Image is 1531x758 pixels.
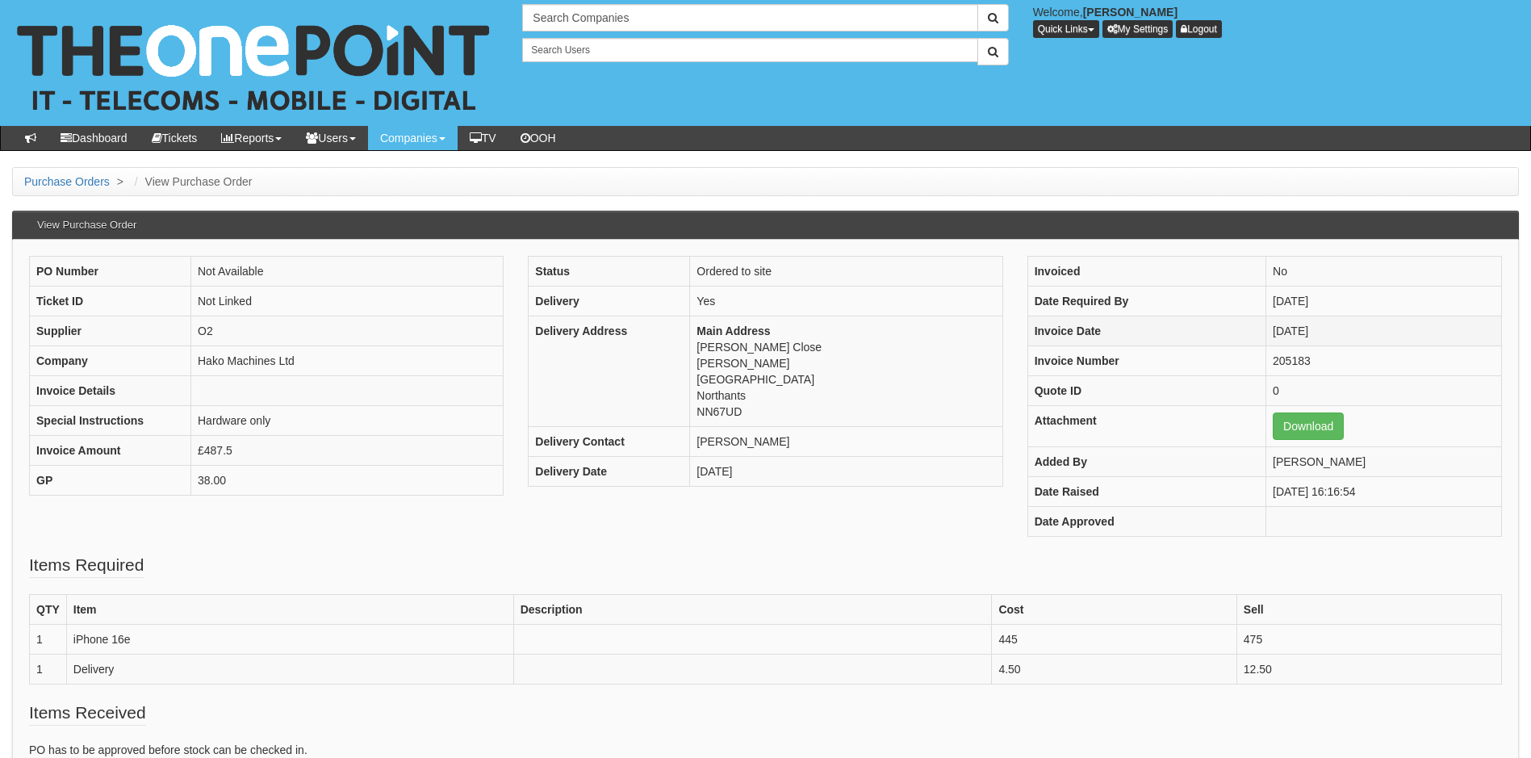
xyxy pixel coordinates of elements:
th: Special Instructions [30,406,191,436]
th: Date Raised [1027,477,1265,507]
td: 38.00 [191,466,504,496]
p: PO has to be approved before stock can be checked in. [29,742,1502,758]
td: Yes [690,287,1002,316]
div: Welcome, [1021,4,1531,38]
a: Purchase Orders [24,175,110,188]
td: 1 [30,655,67,685]
a: Dashboard [48,126,140,150]
td: [PERSON_NAME] [1266,447,1502,477]
th: QTY [30,595,67,625]
th: Item [66,595,513,625]
td: Delivery [66,655,513,685]
a: Download [1273,413,1344,440]
th: Invoice Details [30,376,191,406]
th: Delivery Address [529,316,690,427]
th: Invoice Date [1027,316,1265,346]
th: Description [513,595,992,625]
th: Invoiced [1027,257,1265,287]
td: 445 [992,625,1236,655]
th: Supplier [30,316,191,346]
th: Status [529,257,690,287]
th: Invoice Amount [30,436,191,466]
td: Hako Machines Ltd [191,346,504,376]
legend: Items Required [29,553,144,578]
a: My Settings [1102,20,1173,38]
th: PO Number [30,257,191,287]
th: Cost [992,595,1236,625]
legend: Items Received [29,701,146,726]
td: 1 [30,625,67,655]
td: [DATE] [1266,287,1502,316]
td: 0 [1266,376,1502,406]
th: Ticket ID [30,287,191,316]
td: 4.50 [992,655,1236,685]
td: 475 [1236,625,1501,655]
td: [PERSON_NAME] [690,427,1002,457]
b: [PERSON_NAME] [1083,6,1178,19]
th: Attachment [1027,406,1265,447]
b: Main Address [696,325,770,337]
a: Reports [209,126,294,150]
th: Company [30,346,191,376]
th: Delivery Contact [529,427,690,457]
td: No [1266,257,1502,287]
th: Date Required By [1027,287,1265,316]
input: Search Users [522,38,977,62]
th: Quote ID [1027,376,1265,406]
a: Logout [1176,20,1222,38]
td: O2 [191,316,504,346]
h3: View Purchase Order [29,211,144,239]
th: Date Approved [1027,507,1265,537]
th: Added By [1027,447,1265,477]
td: [DATE] 16:16:54 [1266,477,1502,507]
td: 12.50 [1236,655,1501,685]
td: Not Linked [191,287,504,316]
th: Sell [1236,595,1501,625]
a: OOH [508,126,568,150]
td: £487.5 [191,436,504,466]
td: Ordered to site [690,257,1002,287]
a: TV [458,126,508,150]
td: [DATE] [690,457,1002,487]
th: Delivery Date [529,457,690,487]
a: Companies [368,126,458,150]
th: GP [30,466,191,496]
button: Quick Links [1033,20,1099,38]
span: > [113,175,128,188]
td: iPhone 16e [66,625,513,655]
td: [DATE] [1266,316,1502,346]
td: Hardware only [191,406,504,436]
li: View Purchase Order [131,174,253,190]
a: Tickets [140,126,210,150]
td: [PERSON_NAME] Close [PERSON_NAME] [GEOGRAPHIC_DATA] Northants NN67UD [690,316,1002,427]
input: Search Companies [522,4,977,31]
a: Users [294,126,368,150]
th: Delivery [529,287,690,316]
td: 205183 [1266,346,1502,376]
th: Invoice Number [1027,346,1265,376]
td: Not Available [191,257,504,287]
